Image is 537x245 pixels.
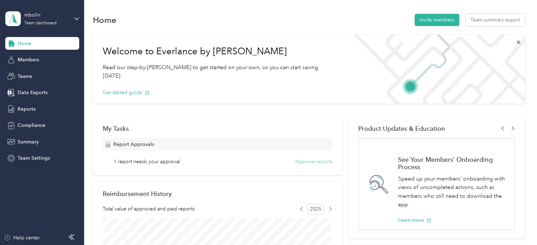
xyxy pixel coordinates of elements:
button: Learn more [398,216,431,224]
h2: Reimbursement History [103,190,172,197]
h1: Welcome to Everlance by [PERSON_NAME] [103,46,336,57]
span: Summary [18,138,39,146]
span: Team Settings [18,154,50,162]
span: 1 report needs your approval [114,158,180,165]
span: Reports [18,105,36,113]
p: Speed up your members' onboarding with views of uncompleted actions, such as members who still ne... [398,174,507,209]
span: Compliance [18,122,45,129]
iframe: Everlance-gr Chat Button Frame [498,206,537,245]
button: Get started guide [103,89,150,96]
div: My Tasks [103,125,333,132]
img: Welcome to everlance [346,35,525,104]
h1: Home [93,16,116,24]
span: Product Updates & Education [358,125,445,132]
button: Help center [4,234,40,241]
div: mbolin [24,11,68,19]
button: Invite members [415,14,459,26]
div: Team dashboard [24,21,57,25]
span: Members [18,56,39,63]
p: Read our step-by-[PERSON_NAME] to get started on your own, so you can start saving [DATE]. [103,63,336,80]
span: Home [18,40,31,47]
span: Data Exports [18,89,48,96]
button: Team summary export [466,14,525,26]
span: Teams [18,73,32,80]
span: Total value of approved and paid reports [103,205,195,213]
span: 2025 [307,204,324,214]
button: Approve reports [295,158,333,165]
span: Report Approvals [113,141,154,148]
h1: See Your Members' Onboarding Process [398,156,507,171]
